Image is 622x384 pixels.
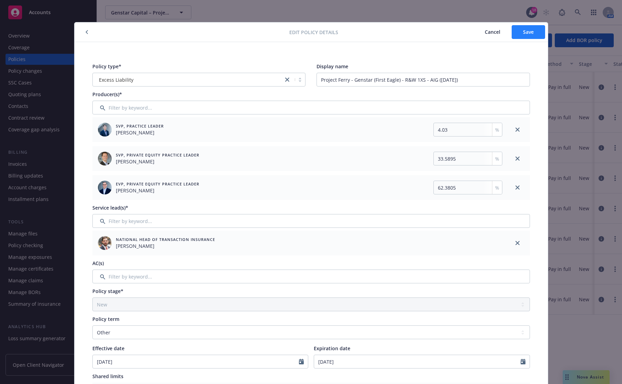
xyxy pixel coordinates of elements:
input: MM/DD/YYYY [93,355,299,368]
button: Save [512,25,545,39]
span: Policy term [92,316,119,322]
input: Filter by keyword... [92,270,530,283]
span: Display name [317,63,348,70]
span: SVP, Private Equity Practice Leader [116,152,199,158]
span: Cancel [485,29,500,35]
span: Excess Liability [96,76,280,83]
a: close [513,154,522,163]
span: % [495,155,499,162]
span: % [495,184,499,191]
span: Excess Liability [99,76,133,83]
span: [PERSON_NAME] [116,158,199,165]
span: Policy stage* [92,288,123,294]
a: close [513,239,522,247]
span: National Head of Transaction Insurance [116,236,215,242]
span: Effective date [92,345,124,352]
span: Service lead(s)* [92,204,128,211]
span: Policy type* [92,63,121,70]
span: [PERSON_NAME] [116,129,164,136]
span: % [495,126,499,133]
span: EVP, Private Equity Practice Leader [116,181,199,187]
img: employee photo [98,123,112,137]
svg: Calendar [521,359,525,364]
span: Expiration date [314,345,350,352]
a: close [283,75,291,84]
img: employee photo [98,152,112,165]
span: Edit policy details [289,29,338,36]
span: SVP, Practice Leader [116,123,164,129]
span: AC(s) [92,260,104,266]
span: Producer(s)* [92,91,122,98]
button: Cancel [473,25,512,39]
span: [PERSON_NAME] [116,242,215,250]
img: employee photo [98,236,112,250]
svg: Calendar [299,359,304,364]
input: Filter by keyword... [92,101,530,114]
span: Shared limits [92,373,123,380]
input: MM/DD/YYYY [314,355,521,368]
a: close [513,125,522,134]
a: close [513,183,522,192]
input: Filter by keyword... [92,214,530,228]
img: employee photo [98,181,112,194]
span: [PERSON_NAME] [116,187,199,194]
span: Save [523,29,534,35]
